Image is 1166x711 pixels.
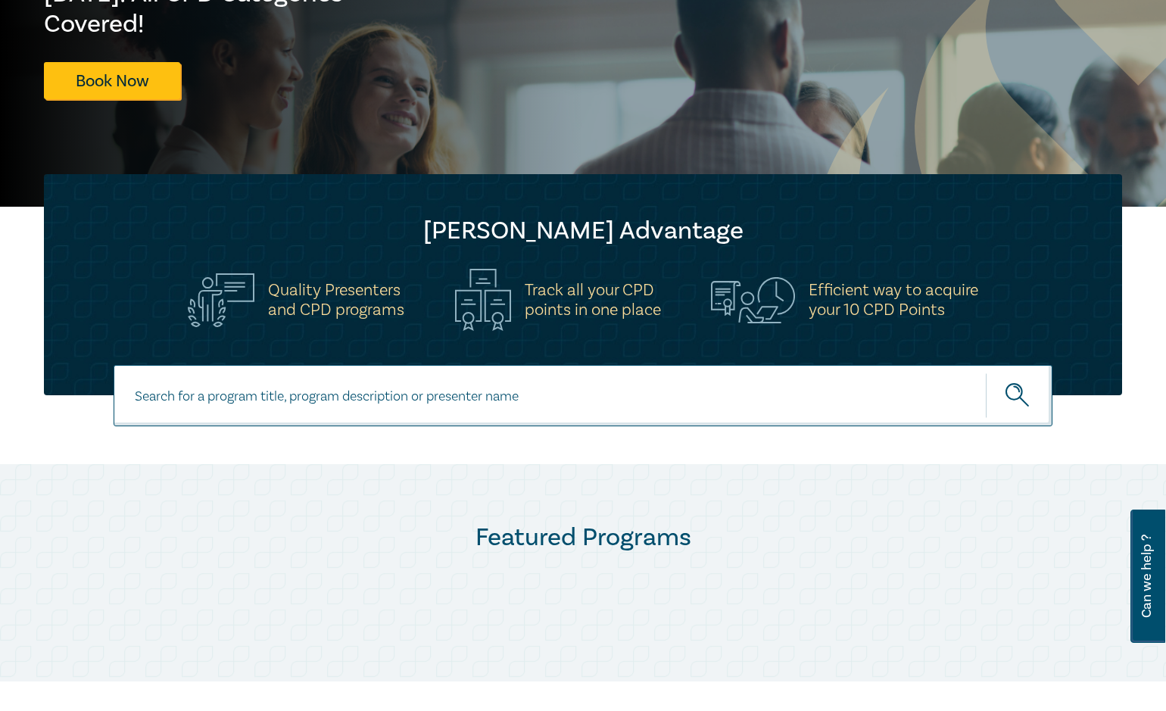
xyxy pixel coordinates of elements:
[44,62,180,99] a: Book Now
[74,216,1092,246] h2: [PERSON_NAME] Advantage
[711,277,795,323] img: Efficient way to acquire<br>your 10 CPD Points
[114,365,1052,426] input: Search for a program title, program description or presenter name
[188,273,254,327] img: Quality Presenters<br>and CPD programs
[809,280,978,320] h5: Efficient way to acquire your 10 CPD Points
[1139,519,1154,634] span: Can we help ?
[44,522,1122,553] h2: Featured Programs
[455,269,511,331] img: Track all your CPD<br>points in one place
[268,280,404,320] h5: Quality Presenters and CPD programs
[525,280,661,320] h5: Track all your CPD points in one place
